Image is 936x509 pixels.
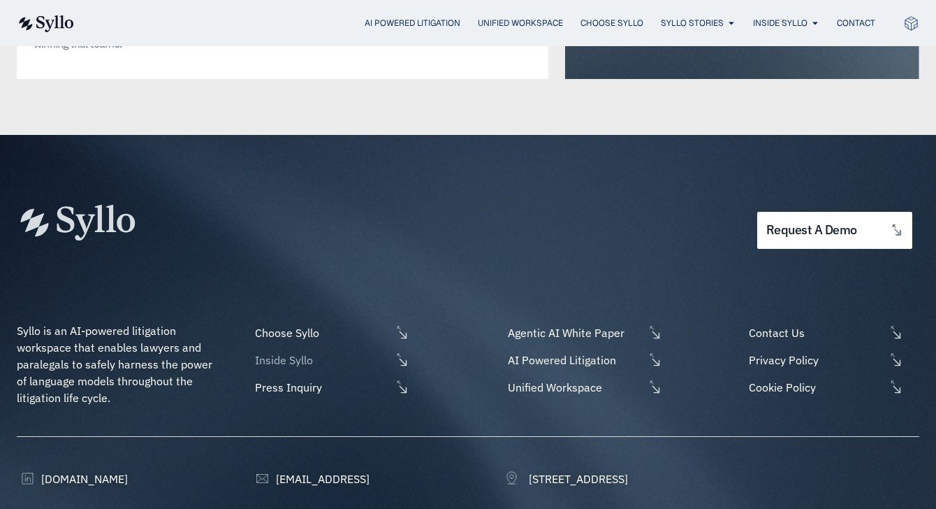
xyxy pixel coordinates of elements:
span: Syllo is an AI-powered litigation workspace that enables lawyers and paralegals to safely harness... [17,324,215,405]
a: Unified Workspace [504,379,662,396]
a: request a demo [757,212,912,249]
a: Syllo Stories [661,17,724,29]
span: Agentic AI White Paper [504,324,644,341]
div: Menu Toggle [102,17,875,30]
a: Unified Workspace [478,17,563,29]
a: [EMAIL_ADDRESS] [251,471,370,487]
span: request a demo [766,224,857,237]
span: Press Inquiry [251,379,391,396]
a: AI Powered Litigation [504,352,662,368]
span: Unified Workspace [504,379,644,396]
a: Choose Syllo [580,17,643,29]
a: Cookie Policy [745,379,919,396]
a: [DOMAIN_NAME] [17,471,128,487]
a: Privacy Policy [745,352,919,368]
nav: Menu [102,17,875,30]
span: Cookie Policy [745,379,885,396]
a: AI Powered Litigation [365,17,460,29]
span: Privacy Policy [745,352,885,368]
a: Agentic AI White Paper [504,324,662,341]
a: Press Inquiry [251,379,409,396]
a: Inside Syllo [251,352,409,368]
span: AI Powered Litigation [504,352,644,368]
a: [STREET_ADDRESS] [504,471,628,487]
span: [EMAIL_ADDRESS] [272,471,370,487]
a: Choose Syllo [251,324,409,341]
img: syllo [17,15,74,32]
span: [STREET_ADDRESS] [525,471,628,487]
a: Contact Us [745,324,919,341]
span: Contact Us [745,324,885,341]
span: Choose Syllo [251,324,391,341]
a: Contact [837,17,875,29]
span: Inside Syllo [251,352,391,368]
a: Inside Syllo [753,17,807,29]
span: [DOMAIN_NAME] [38,471,128,487]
